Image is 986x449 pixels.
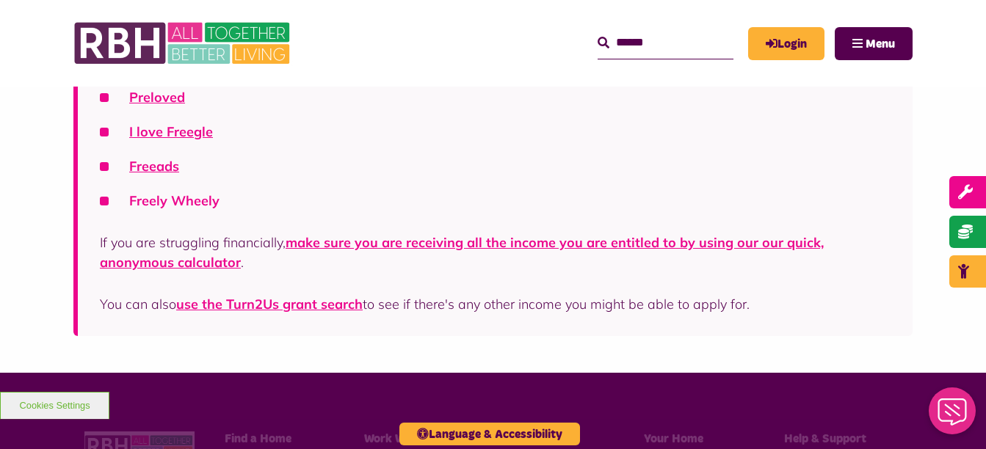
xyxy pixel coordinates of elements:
button: Language & Accessibility [399,423,580,445]
a: Preloved [129,89,185,106]
a: Freely Wheely [129,192,220,209]
a: make sure you are receiving all the income you are entitled to by using our our quick, anonymous ... [100,234,824,271]
a: Freeads [129,158,179,175]
a: use the Turn2Us grant search - open in a new tab [176,296,363,313]
p: You can also to see if there's any other income you might be able to apply for. [100,294,891,314]
iframe: Netcall Web Assistant for live chat [920,383,986,449]
input: Search [598,27,733,59]
span: Menu [866,38,895,50]
img: RBH [73,15,294,72]
p: If you are struggling financially, . [100,233,891,272]
button: Navigation [835,27,913,60]
a: I love Freegle [129,123,213,140]
a: MyRBH [748,27,824,60]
